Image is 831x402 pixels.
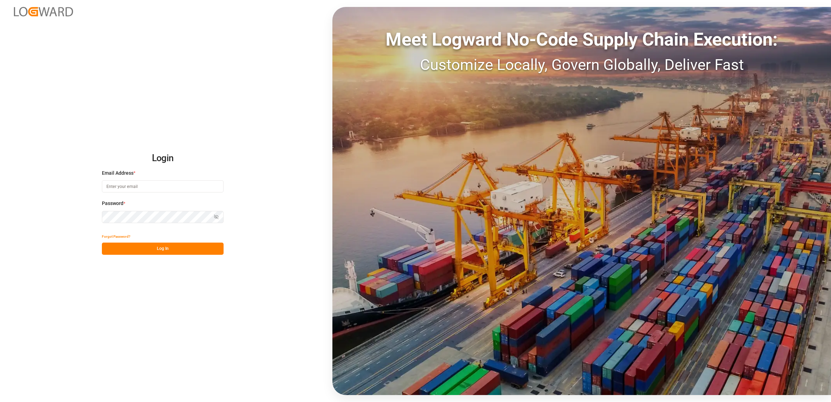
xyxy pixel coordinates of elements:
div: Customize Locally, Govern Globally, Deliver Fast [332,53,831,76]
div: Meet Logward No-Code Supply Chain Execution: [332,26,831,53]
span: Password [102,200,123,207]
input: Enter your email [102,180,224,192]
span: Email Address [102,170,134,177]
img: Logward_new_orange.png [14,7,73,16]
button: Forgot Password? [102,230,130,243]
h2: Login [102,147,224,170]
button: Log In [102,243,224,255]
